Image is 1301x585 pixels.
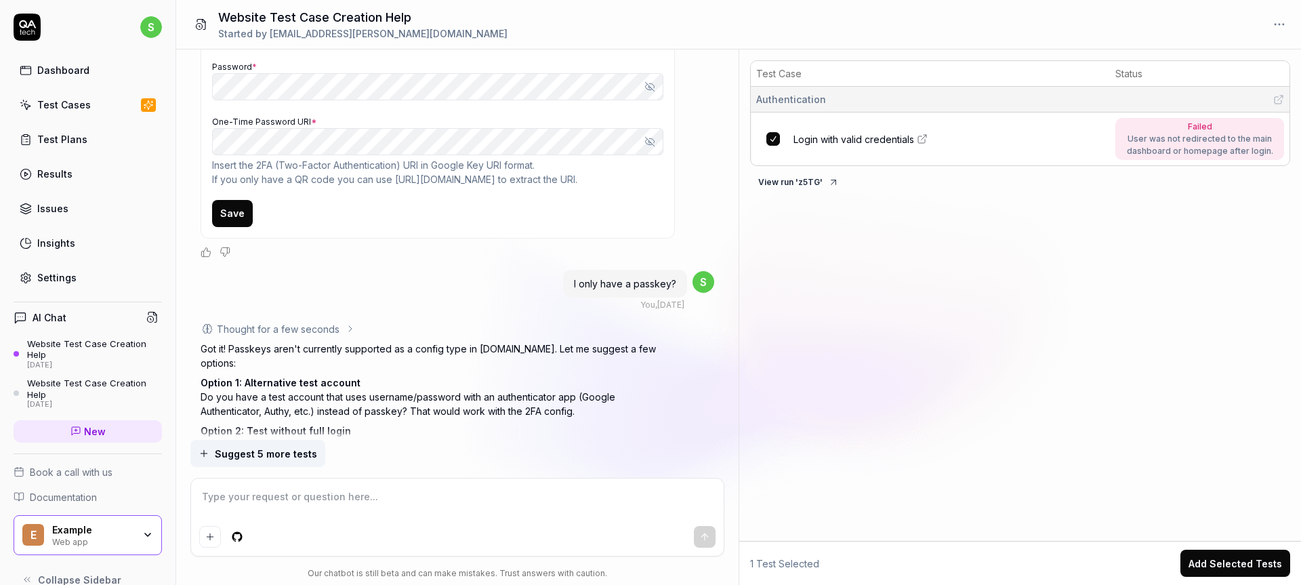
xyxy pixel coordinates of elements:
span: Login with valid credentials [793,132,914,146]
div: Example [52,524,133,536]
label: Password [212,62,257,72]
button: Save [212,200,253,227]
button: s [140,14,162,41]
span: I only have a passkey? [574,278,676,289]
span: 1 Test Selected [750,557,819,571]
a: [URL][DOMAIN_NAME] [395,174,495,185]
div: Website Test Case Creation Help [27,378,162,400]
div: Our chatbot is still beta and can make mistakes. Trust answers with caution. [190,567,725,580]
a: Test Cases [14,92,162,118]
div: Test Cases [37,98,91,112]
div: Results [37,167,73,181]
a: View run 'z5TG' [750,174,847,188]
th: Test Case [751,61,1110,87]
span: Option 2: Test without full login [201,425,351,437]
div: [DATE] [27,400,162,409]
span: E [22,524,44,546]
th: Status [1110,61,1289,87]
button: EExampleWeb app [14,515,162,556]
div: Dashboard [37,63,89,77]
div: Started by [218,26,508,41]
a: Login with valid credentials [793,132,1107,146]
div: Insights [37,236,75,250]
button: Add attachment [199,526,221,548]
span: [EMAIL_ADDRESS][PERSON_NAME][DOMAIN_NAME] [270,28,508,39]
p: We can still create valuable tests for your public-facing features: [201,424,675,452]
p: Got it! Passkeys aren't currently supported as a config type in [DOMAIN_NAME]. Let me suggest a f... [201,342,675,370]
h4: AI Chat [33,310,66,325]
span: s [693,271,714,293]
span: s [140,16,162,38]
div: , [DATE] [640,299,684,311]
button: View run 'z5TG' [750,172,847,193]
span: Book a call with us [30,465,112,479]
button: Add Selected Tests [1180,550,1290,577]
a: Documentation [14,490,162,504]
div: Test Plans [37,132,87,146]
button: Positive feedback [201,247,211,258]
span: Suggest 5 more tests [215,447,317,461]
div: [DATE] [27,361,162,370]
div: Issues [37,201,68,216]
span: You [640,300,655,310]
div: Thought for a few seconds [217,322,339,336]
div: Website Test Case Creation Help [27,338,162,361]
div: User was not redirected to the main dashboard or homepage after login. [1122,133,1277,157]
a: Website Test Case Creation Help[DATE] [14,338,162,369]
p: Do you have a test account that uses username/password with an authenticator app (Google Authenti... [201,376,675,418]
span: Documentation [30,490,97,504]
button: Negative feedback [220,247,230,258]
span: Option 1: Alternative test account [201,377,360,388]
a: Issues [14,195,162,222]
a: Book a call with us [14,465,162,479]
a: Website Test Case Creation Help[DATE] [14,378,162,409]
h1: Website Test Case Creation Help [218,8,508,26]
a: Test Plans [14,126,162,153]
a: Insights [14,230,162,256]
a: New [14,420,162,443]
a: Results [14,161,162,187]
label: One-Time Password URI [212,117,316,127]
div: Failed [1122,121,1277,133]
span: Authentication [756,92,826,106]
div: Web app [52,536,133,546]
a: Google Key URI format [431,159,533,171]
a: Dashboard [14,57,162,83]
span: New [84,424,106,439]
a: Settings [14,264,162,291]
button: Suggest 5 more tests [190,440,325,467]
p: Insert the 2FA (Two-Factor Authentication) URI in . If you only have a QR code you can use to ext... [212,158,663,186]
div: Settings [37,270,77,285]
